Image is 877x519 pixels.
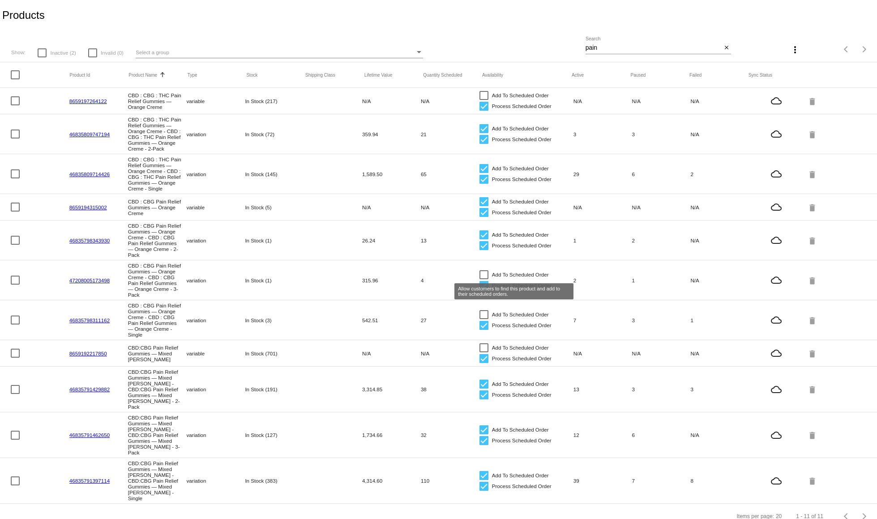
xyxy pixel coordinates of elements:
[808,428,818,442] mat-icon: delete
[573,384,632,394] mat-cell: 13
[690,235,749,246] mat-cell: N/A
[421,384,479,394] mat-cell: 38
[492,481,552,492] span: Process Scheduled Order
[245,235,304,246] mat-cell: In Stock (1)
[492,280,552,291] span: Process Scheduled Order
[362,384,421,394] mat-cell: 3,314.85
[362,315,421,325] mat-cell: 542.51
[573,129,632,139] mat-cell: 3
[689,72,702,78] button: Change sorting for TotalQuantityFailed
[421,476,479,486] mat-cell: 110
[630,72,646,78] button: Change sorting for TotalQuantityScheduledPaused
[808,200,818,214] mat-icon: delete
[69,238,110,243] a: 46835798343930
[69,204,107,210] a: 8659194315002
[492,269,549,280] span: Add To Scheduled Order
[573,315,632,325] mat-cell: 7
[492,470,549,481] span: Add To Scheduled Order
[492,163,549,174] span: Add To Scheduled Order
[69,432,110,438] a: 46835791462650
[187,275,245,285] mat-cell: variation
[808,382,818,396] mat-icon: delete
[573,430,632,440] mat-cell: 12
[808,273,818,287] mat-icon: delete
[690,315,749,325] mat-cell: 1
[187,235,245,246] mat-cell: variation
[128,367,187,412] mat-cell: CBD:CBG Pain Relief Gummies — Mixed [PERSON_NAME] - CBD:CBG Pain Relief Gummies — Mixed [PERSON_N...
[187,476,245,486] mat-cell: variation
[421,348,479,359] mat-cell: N/A
[69,98,107,104] a: 8659197264122
[808,234,818,247] mat-icon: delete
[492,424,549,435] span: Add To Scheduled Order
[421,235,479,246] mat-cell: 13
[421,430,479,440] mat-cell: 32
[690,430,749,440] mat-cell: N/A
[128,90,187,112] mat-cell: CBD : CBG : THC Pain Relief Gummies — Orange Creme
[632,348,691,359] mat-cell: N/A
[11,49,26,55] span: Show:
[128,300,187,340] mat-cell: CBD : CBG Pain Relief Gummies — Orange Creme - CBD : CBG Pain Relief Gummies — Orange Creme - Single
[723,44,730,52] mat-icon: close
[690,348,749,359] mat-cell: N/A
[492,342,549,353] span: Add To Scheduled Order
[187,169,245,179] mat-cell: variation
[245,96,304,106] mat-cell: In Stock (217)
[128,412,187,458] mat-cell: CBD:CBG Pain Relief Gummies — Mixed [PERSON_NAME] - CBD:CBG Pain Relief Gummies — Mixed [PERSON_N...
[128,196,187,218] mat-cell: CBD : CBG Pain Relief Gummies — Orange Creme
[808,313,818,327] mat-icon: delete
[690,275,749,285] mat-cell: N/A
[632,96,691,106] mat-cell: N/A
[690,96,749,106] mat-cell: N/A
[305,72,335,78] button: Change sorting for ShippingClass
[128,458,187,503] mat-cell: CBD:CBG Pain Relief Gummies — Mixed [PERSON_NAME] - CBD:CBG Pain Relief Gummies — Mixed [PERSON_N...
[690,202,749,212] mat-cell: N/A
[187,129,245,139] mat-cell: variation
[690,169,749,179] mat-cell: 2
[187,202,245,212] mat-cell: variable
[808,167,818,181] mat-icon: delete
[492,309,549,320] span: Add To Scheduled Order
[573,275,632,285] mat-cell: 2
[362,476,421,486] mat-cell: 4,314.60
[492,435,552,446] span: Process Scheduled Order
[749,72,772,78] button: Change sorting for ValidationErrorCode
[808,94,818,108] mat-icon: delete
[128,342,187,364] mat-cell: CBD:CBG Pain Relief Gummies — Mixed [PERSON_NAME]
[187,315,245,325] mat-cell: variation
[423,72,462,78] button: Change sorting for QuantityScheduled
[421,169,479,179] mat-cell: 65
[245,202,304,212] mat-cell: In Stock (5)
[838,40,856,58] button: Previous page
[749,275,803,285] mat-icon: cloud_queue
[128,154,187,194] mat-cell: CBD : CBG : THC Pain Relief Gummies — Orange Creme - CBD : CBG : THC Pain Relief Gummies — Orange...
[188,72,197,78] button: Change sorting for ProductType
[421,96,479,106] mat-cell: N/A
[421,275,479,285] mat-cell: 4
[586,44,722,52] input: Search
[187,430,245,440] mat-cell: variation
[492,320,552,331] span: Process Scheduled Order
[790,44,800,55] mat-icon: more_vert
[492,379,549,389] span: Add To Scheduled Order
[632,202,691,212] mat-cell: N/A
[808,346,818,360] mat-icon: delete
[856,40,873,58] button: Next page
[632,315,691,325] mat-cell: 3
[245,315,304,325] mat-cell: In Stock (3)
[749,202,803,212] mat-icon: cloud_queue
[632,169,691,179] mat-cell: 6
[70,72,90,78] button: Change sorting for ExternalId
[69,350,107,356] a: 8659192217850
[245,384,304,394] mat-cell: In Stock (191)
[245,430,304,440] mat-cell: In Stock (127)
[808,474,818,488] mat-icon: delete
[245,348,304,359] mat-cell: In Stock (701)
[573,169,632,179] mat-cell: 29
[128,221,187,260] mat-cell: CBD : CBG Pain Relief Gummies — Orange Creme - CBD : CBG Pain Relief Gummies — Orange Creme - 2-Pack
[128,260,187,300] mat-cell: CBD : CBG Pain Relief Gummies — Orange Creme - CBD : CBG Pain Relief Gummies — Orange Creme - 3-Pack
[136,47,423,58] mat-select: Select a group
[492,229,549,240] span: Add To Scheduled Order
[482,73,572,78] mat-header-cell: Availability
[101,48,124,58] span: Invalid (0)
